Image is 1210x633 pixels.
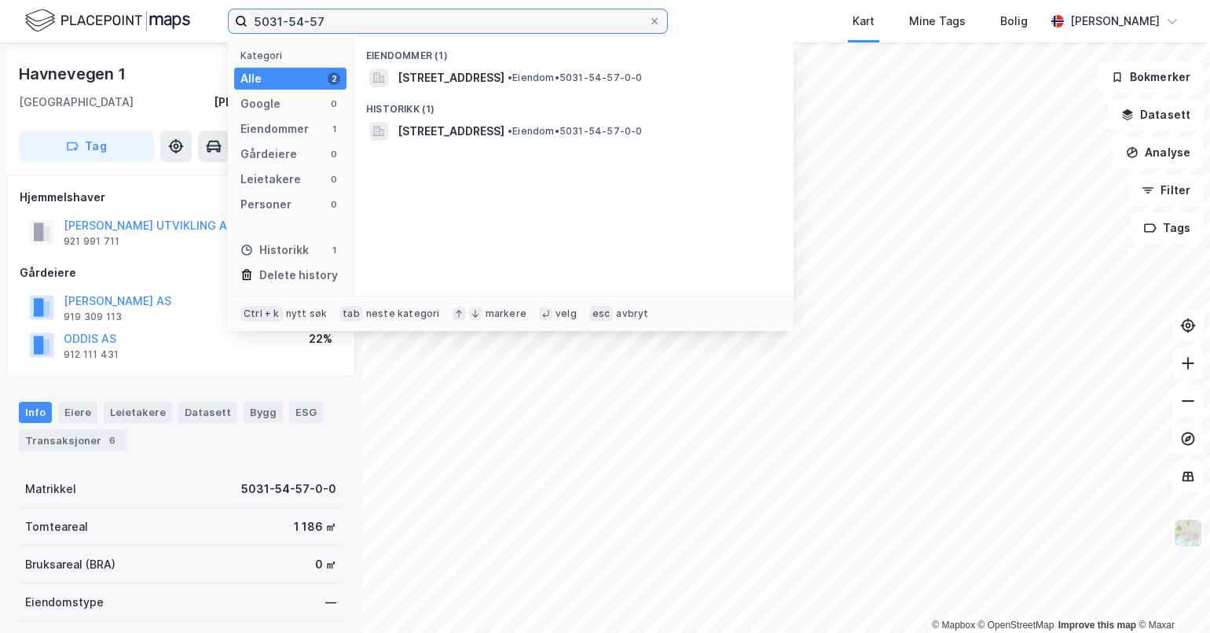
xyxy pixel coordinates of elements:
a: Improve this map [1058,620,1136,631]
button: Tags [1131,212,1204,244]
div: 0 ㎡ [315,555,336,574]
div: 0 [328,98,340,110]
div: Datasett [178,402,237,422]
div: Eiere [58,402,97,422]
button: Datasett [1108,99,1204,131]
div: Tomteareal [25,517,88,536]
div: Alle [240,69,262,88]
div: Eiendommer (1) [354,37,794,65]
div: Bygg [244,402,283,422]
div: Eiendommer [240,120,309,138]
div: ESG [289,402,323,422]
span: Eiendom • 5031-54-57-0-0 [508,72,643,84]
div: tab [339,306,363,322]
div: Kategori [240,50,346,61]
div: 22% [309,329,332,348]
div: [PERSON_NAME], 54/57 [214,93,343,112]
div: Bruksareal (BRA) [25,555,115,574]
div: Gårdeiere [20,263,342,282]
div: velg [555,307,577,320]
div: 912 111 431 [64,348,119,361]
div: Havnevegen 1 [19,61,129,86]
span: [STREET_ADDRESS] [398,68,504,87]
a: OpenStreetMap [978,620,1054,631]
div: 2 [328,72,340,85]
button: Filter [1128,175,1204,206]
div: Delete history [259,266,338,285]
div: Kart [852,12,874,31]
div: 6 [104,432,120,448]
div: Historikk [240,241,309,259]
div: Google [240,94,280,113]
div: 5031-54-57-0-0 [241,480,336,499]
span: • [508,125,512,137]
button: Tag [19,131,154,162]
div: 0 [328,173,340,186]
div: Leietakere [104,402,172,422]
img: logo.f888ab2527a4732fd821a326f86c7f29.svg [25,7,190,35]
div: Gårdeiere [240,145,297,164]
div: esc [589,306,614,322]
img: Z [1173,518,1203,548]
div: 1 186 ㎡ [294,517,336,536]
div: 0 [328,198,340,211]
div: [GEOGRAPHIC_DATA] [19,93,134,112]
div: — [325,593,336,612]
div: [PERSON_NAME] [1070,12,1160,31]
button: Bokmerker [1098,61,1204,93]
div: 921 991 711 [64,235,119,248]
div: Info [19,402,52,422]
input: Søk på adresse, matrikkel, gårdeiere, leietakere eller personer [247,9,648,33]
span: [STREET_ADDRESS] [398,122,504,141]
div: Eiendomstype [25,593,104,612]
div: Historikk (1) [354,90,794,119]
span: Eiendom • 5031-54-57-0-0 [508,125,643,138]
div: 1 [328,244,340,256]
div: Transaksjoner [19,429,126,451]
div: nytt søk [286,307,328,320]
div: Matrikkel [25,480,76,499]
a: Mapbox [932,620,975,631]
div: Leietakere [240,170,301,189]
div: 1 [328,123,340,135]
div: 0 [328,148,340,160]
button: Analyse [1113,137,1204,168]
iframe: Chat Widget [1131,558,1210,633]
span: • [508,72,512,83]
div: 919 309 113 [64,311,122,323]
div: Personer [240,195,291,214]
div: avbryt [616,307,648,320]
div: Bolig [1000,12,1028,31]
div: markere [486,307,526,320]
div: neste kategori [366,307,440,320]
div: Kontrollprogram for chat [1131,558,1210,633]
div: Mine Tags [909,12,966,31]
div: Ctrl + k [240,306,283,322]
div: Hjemmelshaver [20,188,342,207]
